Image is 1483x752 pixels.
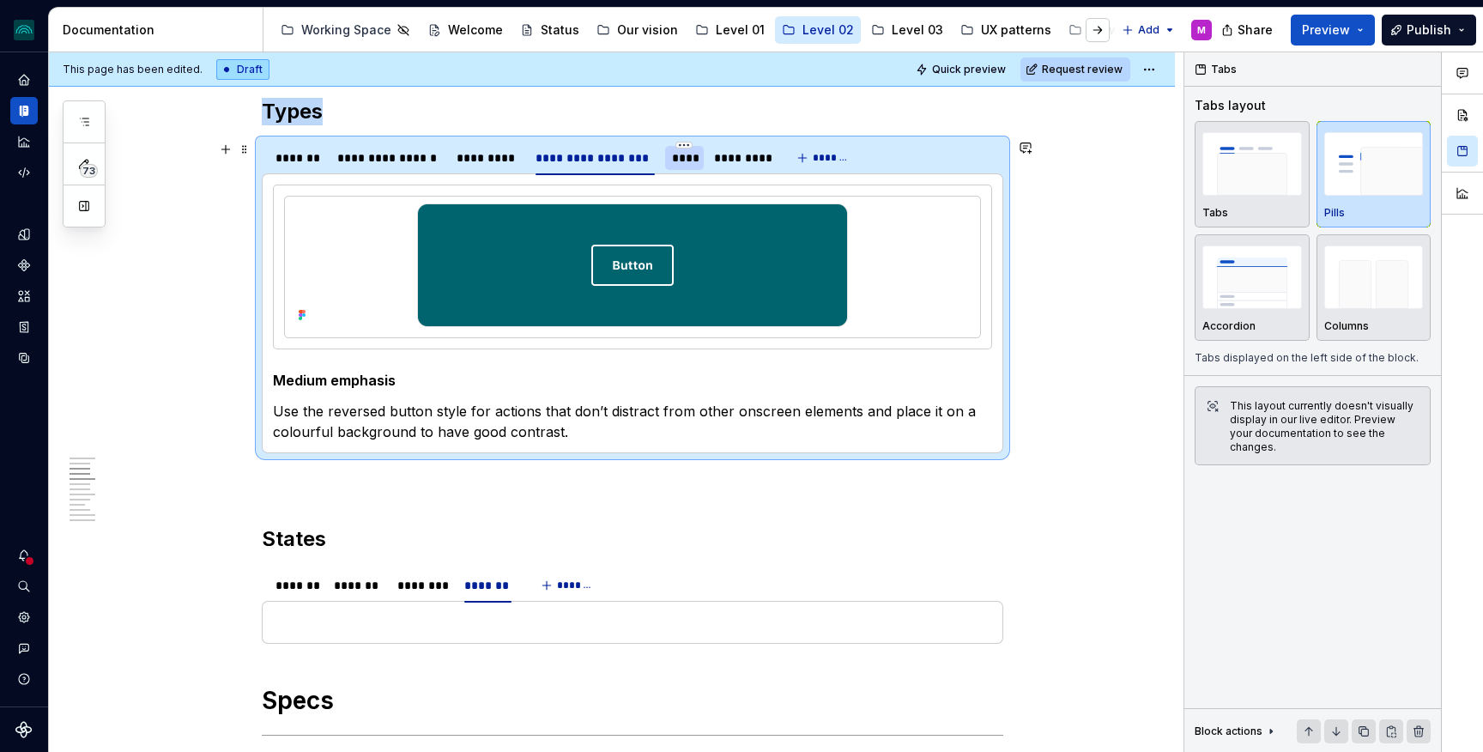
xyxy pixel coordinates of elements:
span: Preview [1302,21,1350,39]
button: Publish [1382,15,1476,45]
a: Level 01 [688,16,772,44]
div: Block actions [1195,719,1278,743]
div: Tabs layout [1195,97,1266,114]
div: Documentation [63,21,256,39]
span: 73 [80,164,98,178]
a: Our vision [590,16,685,44]
div: Block actions [1195,725,1262,738]
div: Page tree [274,13,1113,47]
section-item: Pressed [273,612,992,633]
a: Documentation [10,97,38,124]
a: Assets [10,282,38,310]
div: Level 01 [716,21,765,39]
a: Settings [10,603,38,631]
h1: Specs [262,685,1003,716]
button: Share [1213,15,1284,45]
div: Level 03 [892,21,943,39]
img: placeholder [1324,246,1424,308]
div: Working Space [301,21,391,39]
span: Quick preview [932,63,1006,76]
button: Quick preview [911,58,1014,82]
button: Notifications [10,542,38,569]
img: placeholder [1202,132,1302,195]
img: placeholder [1202,246,1302,308]
a: Level 03 [864,16,950,44]
div: Welcome [448,21,503,39]
svg: Supernova Logo [15,721,33,738]
a: Components [10,252,38,279]
button: Request review [1020,58,1130,82]
p: Tabs [1202,206,1228,220]
div: M [1197,23,1206,37]
button: placeholderTabs [1195,121,1310,227]
a: Design tokens [10,221,38,248]
span: This page has been edited. [63,63,203,76]
span: Share [1238,21,1273,39]
img: placeholder [1324,132,1424,195]
p: Accordion [1202,319,1256,333]
p: Use the reversed button style for actions that don’t distract from other onscreen elements and pl... [273,401,992,442]
p: Columns [1324,319,1369,333]
section-item: Secondary Reversed [273,185,992,442]
div: Status [541,21,579,39]
h2: Types [262,98,1003,125]
h2: States [262,525,1003,553]
a: Working Space [274,16,417,44]
a: UX patterns [953,16,1058,44]
a: Welcome [421,16,510,44]
a: Analytics [10,128,38,155]
button: Search ⌘K [10,573,38,600]
button: Preview [1291,15,1375,45]
a: Code automation [10,159,38,186]
p: Pills [1324,206,1345,220]
div: This layout currently doesn't visually display in our live editor. Preview your documentation to ... [1230,399,1419,454]
button: placeholderPills [1317,121,1432,227]
button: Contact support [10,634,38,662]
div: Our vision [617,21,678,39]
a: Home [10,66,38,94]
a: Status [513,16,586,44]
button: placeholderColumns [1317,234,1432,341]
img: 418c6d47-6da6-4103-8b13-b5999f8989a1.png [14,20,34,40]
p: Tabs displayed on the left side of the block. [1195,351,1431,365]
div: Draft [216,59,269,80]
a: Storybook stories [10,313,38,341]
div: UX patterns [981,21,1051,39]
div: Level 02 [802,21,854,39]
button: placeholderAccordion [1195,234,1310,341]
span: Publish [1407,21,1451,39]
a: Data sources [10,344,38,372]
strong: Medium emphasis [273,372,396,389]
span: Request review [1042,63,1123,76]
span: Add [1138,23,1159,37]
a: Level 02 [775,16,861,44]
button: Add [1117,18,1181,42]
